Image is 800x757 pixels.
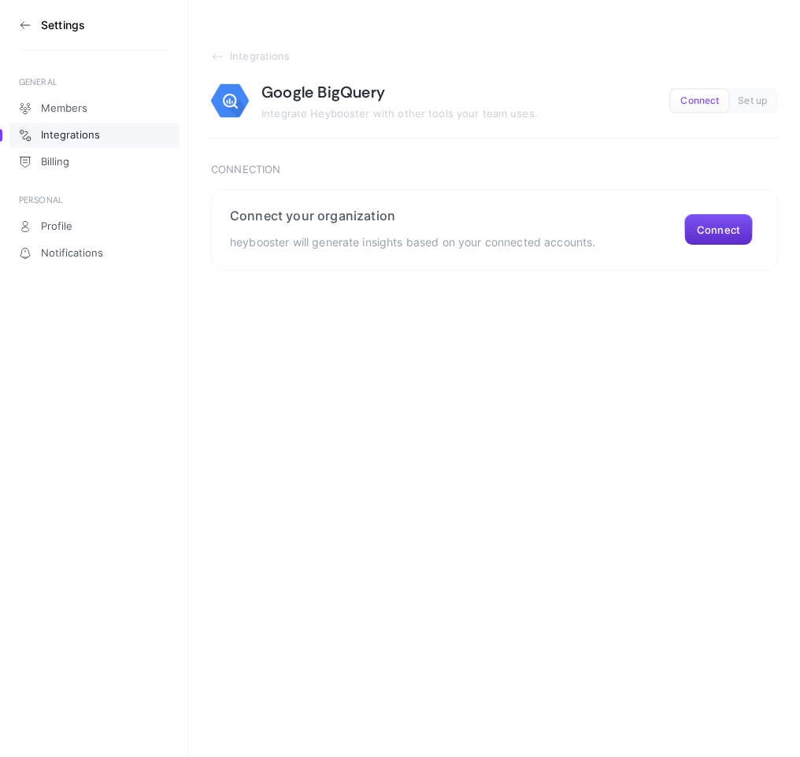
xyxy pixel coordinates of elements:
h2: Connect your organization [230,208,595,223]
div: PERSONAL [19,194,170,206]
button: Connect [684,214,753,246]
a: Billing [9,150,180,175]
p: heybooster will generate insights based on your connected accounts. [230,233,595,252]
span: Set up [738,95,767,107]
a: Integrations [211,50,778,63]
span: Billing [41,156,69,168]
a: Notifications [9,241,180,266]
span: Members [41,102,87,115]
button: Connect [671,90,728,112]
span: Integrations [41,129,100,142]
a: Members [9,96,180,121]
span: Notifications [41,247,103,260]
button: Set up [728,90,776,112]
h3: Settings [41,19,85,31]
span: Profile [41,220,72,233]
span: Connect [680,95,719,107]
span: Integrations [230,50,291,63]
a: Integrations [9,123,180,148]
a: Profile [9,214,180,239]
h3: Connection [211,164,778,176]
div: GENERAL [19,76,170,88]
span: Integrate Heybooster with other tools your team uses. [261,107,538,120]
h1: Google BigQuery [261,82,385,102]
